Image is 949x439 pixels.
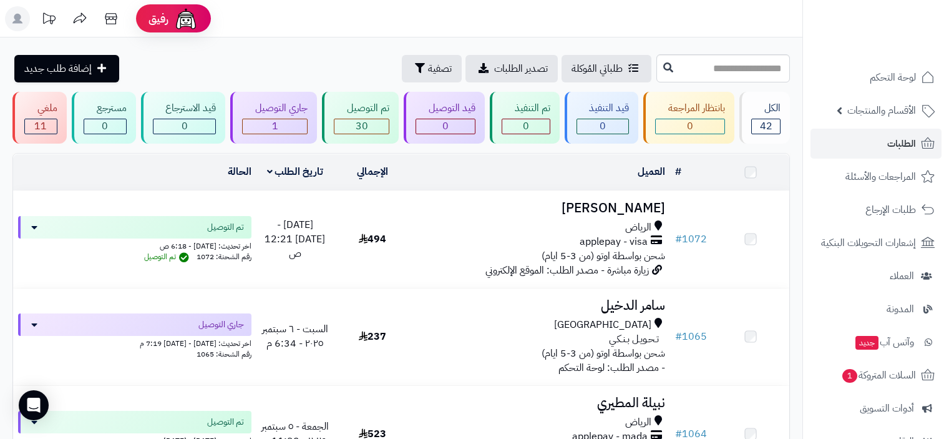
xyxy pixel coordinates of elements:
[207,416,244,428] span: تم التوصيل
[262,322,328,351] span: السبت - ٦ سبتمبر ٢٠٢٥ - 6:34 م
[554,318,651,332] span: [GEOGRAPHIC_DATA]
[675,329,682,344] span: #
[197,348,251,360] span: رقم الشحنة: 1065
[465,55,558,82] a: تصدير الطلبات
[523,119,529,134] span: 0
[847,102,916,119] span: الأقسام والمنتجات
[887,135,916,152] span: الطلبات
[577,101,630,116] div: قيد التنفيذ
[855,336,878,350] span: جديد
[810,294,942,324] a: المدونة
[34,119,47,134] span: 11
[207,221,244,234] span: تم التوصيل
[580,235,648,249] span: applepay - visa
[359,232,386,247] span: 494
[357,164,388,179] a: الإجمالي
[655,101,725,116] div: بانتظار المراجعة
[102,119,108,134] span: 0
[890,267,914,285] span: العملاء
[334,101,389,116] div: تم التوصيل
[69,92,139,144] a: مسترجع 0
[267,164,324,179] a: تاريخ الطلب
[502,119,550,134] div: 0
[402,55,462,82] button: تصفية
[810,228,942,258] a: إشعارات التحويلات البنكية
[810,393,942,423] a: أدوات التسويق
[860,400,914,417] span: أدوات التسويق
[841,367,916,384] span: السلات المتروكة
[25,119,57,134] div: 11
[14,55,119,82] a: إضافة طلب جديد
[84,101,127,116] div: مسترجع
[687,119,693,134] span: 0
[265,217,325,261] span: [DATE] - [DATE] 12:21 ص
[242,101,308,116] div: جاري التوصيل
[18,239,251,252] div: اخر تحديث: [DATE] - 6:18 ص
[641,92,737,144] a: بانتظار المراجعة 0
[416,101,475,116] div: قيد التوصيل
[19,390,49,420] div: Open Intercom Messenger
[487,92,562,144] a: تم التنفيذ 0
[153,101,217,116] div: قيد الاسترجاع
[243,119,307,134] div: 1
[485,263,649,278] span: زيارة مباشرة - مصدر الطلب: الموقع الإلكتروني
[870,69,916,86] span: لوحة التحكم
[84,119,126,134] div: 0
[228,92,319,144] a: جاري التوصيل 1
[356,119,368,134] span: 30
[810,62,942,92] a: لوحة التحكم
[334,119,389,134] div: 30
[625,415,651,430] span: الرياض
[198,318,244,331] span: جاري التوصيل
[10,92,69,144] a: ملغي 11
[854,333,914,351] span: وآتس آب
[18,336,251,349] div: اخر تحديث: [DATE] - [DATE] 7:19 م
[416,201,664,215] h3: [PERSON_NAME]
[572,61,623,76] span: طلباتي المُوكلة
[675,329,707,344] a: #1065
[609,332,659,347] span: تـحـويـل بـنـكـي
[810,162,942,192] a: المراجعات والأسئلة
[153,119,216,134] div: 0
[562,55,651,82] a: طلباتي المُوكلة
[411,289,669,385] td: - مصدر الطلب: لوحة التحكم
[33,6,64,34] a: تحديثات المنصة
[319,92,401,144] a: تم التوصيل 30
[675,164,681,179] a: #
[638,164,665,179] a: العميل
[416,298,664,313] h3: سامر الدخيل
[416,396,664,410] h3: نبيلة المطيري
[821,234,916,252] span: إشعارات التحويلات البنكية
[600,119,606,134] span: 0
[887,300,914,318] span: المدونة
[810,129,942,159] a: الطلبات
[810,360,942,390] a: السلات المتروكة1
[139,92,228,144] a: قيد الاسترجاع 0
[842,369,857,383] span: 1
[173,6,198,31] img: ai-face.png
[656,119,724,134] div: 0
[416,119,475,134] div: 0
[865,201,916,219] span: طلبات الإرجاع
[144,251,192,262] span: تم التوصيل
[542,346,665,361] span: شحن بواسطة اوتو (من 3-5 ايام)
[148,11,168,26] span: رفيق
[542,249,665,264] span: شحن بواسطة اوتو (من 3-5 ايام)
[625,220,651,235] span: الرياض
[228,164,251,179] a: الحالة
[562,92,641,144] a: قيد التنفيذ 0
[577,119,629,134] div: 0
[675,232,707,247] a: #1072
[401,92,487,144] a: قيد التوصيل 0
[428,61,452,76] span: تصفية
[760,119,772,134] span: 42
[272,119,278,134] span: 1
[675,232,682,247] span: #
[197,251,251,262] span: رقم الشحنة: 1072
[810,327,942,357] a: وآتس آبجديد
[494,61,548,76] span: تصدير الطلبات
[737,92,792,144] a: الكل42
[810,261,942,291] a: العملاء
[182,119,188,134] span: 0
[502,101,550,116] div: تم التنفيذ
